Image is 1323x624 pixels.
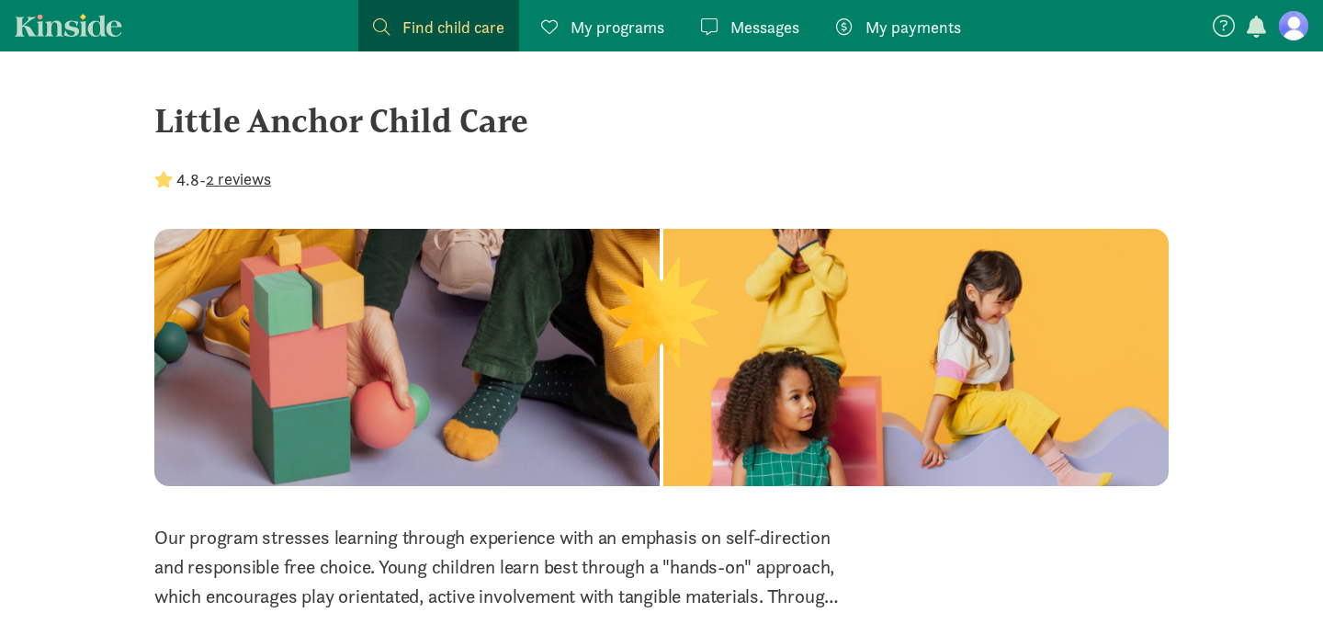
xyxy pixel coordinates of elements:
strong: 4.8 [176,169,199,190]
a: Kinside [15,14,122,37]
span: Find child care [402,15,504,40]
p: Our program stresses learning through experience with an emphasis on self-direction and responsib... [154,523,846,611]
span: Messages [730,15,799,40]
div: Little Anchor Child Care [154,96,1169,145]
button: 2 reviews [206,166,271,191]
div: - [154,167,271,192]
span: My programs [571,15,664,40]
span: My payments [865,15,961,40]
